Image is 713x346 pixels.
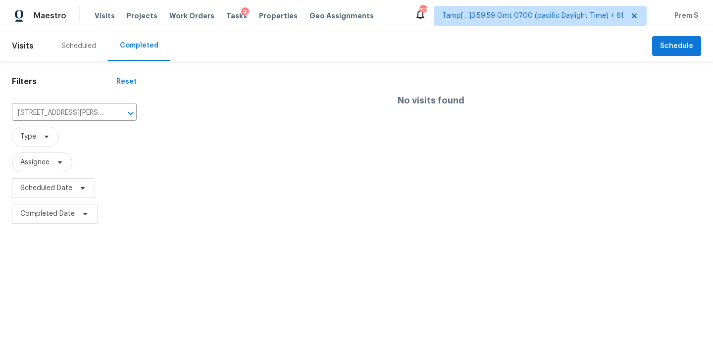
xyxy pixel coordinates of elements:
[442,11,624,21] span: Tamp[…]3:59:59 Gmt 0700 (pacific Daylight Time) + 61
[20,209,75,219] span: Completed Date
[652,36,701,56] button: Schedule
[61,41,96,51] div: Scheduled
[120,41,158,50] div: Completed
[226,12,247,19] span: Tasks
[127,11,157,21] span: Projects
[241,7,249,17] div: 9
[660,40,693,52] span: Schedule
[12,105,109,121] input: Search for an address...
[309,11,374,21] span: Geo Assignments
[20,132,36,142] span: Type
[398,96,464,105] h4: No visits found
[116,77,137,87] div: Reset
[670,11,698,21] span: Prem S
[34,11,66,21] span: Maestro
[124,106,138,120] button: Open
[20,183,72,193] span: Scheduled Date
[169,11,214,21] span: Work Orders
[20,157,50,167] span: Assignee
[12,77,116,87] h1: Filters
[95,11,115,21] span: Visits
[259,11,298,21] span: Properties
[12,35,34,57] span: Visits
[419,6,426,16] div: 717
